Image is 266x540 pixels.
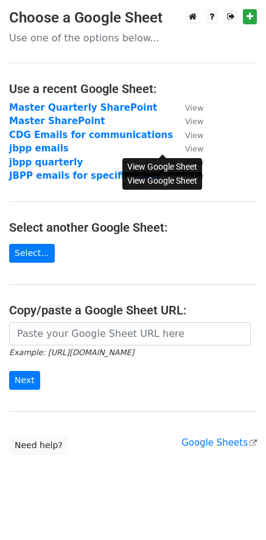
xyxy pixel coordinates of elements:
a: jbpp quarterly [9,157,83,168]
small: View [185,131,203,140]
small: View [185,117,203,126]
small: Example: [URL][DOMAIN_NAME] [9,348,134,357]
iframe: Chat Widget [205,482,266,540]
p: Use one of the options below... [9,32,257,44]
a: JBPP emails for specific thing [9,170,160,181]
input: Next [9,371,40,390]
h4: Copy/paste a Google Sheet URL: [9,303,257,317]
a: View [173,102,203,113]
h4: Select another Google Sheet: [9,220,257,235]
h4: Use a recent Google Sheet: [9,81,257,96]
a: jbpp emails [9,143,69,154]
a: Select... [9,244,55,263]
a: View [173,130,203,140]
h3: Choose a Google Sheet [9,9,257,27]
a: View [173,116,203,126]
div: View Google Sheet [122,158,202,176]
a: Master SharePoint [9,116,105,126]
a: Google Sheets [181,437,257,448]
input: Paste your Google Sheet URL here [9,322,251,345]
a: Master Quarterly SharePoint [9,102,157,113]
small: View [185,144,203,153]
div: View Google Sheet [122,172,202,190]
a: Need help? [9,436,68,455]
small: View [185,103,203,112]
a: View [173,143,203,154]
a: CDG Emails for communications [9,130,173,140]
